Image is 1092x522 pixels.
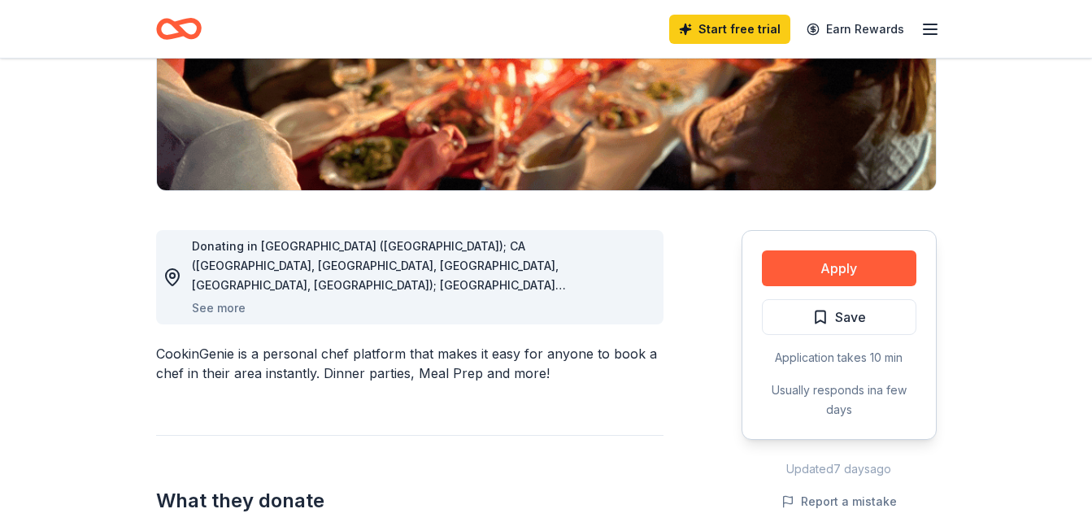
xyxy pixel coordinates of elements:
button: Apply [762,250,916,286]
div: Updated 7 days ago [742,459,937,479]
div: CookinGenie is a personal chef platform that makes it easy for anyone to book a chef in their are... [156,344,663,383]
div: Usually responds in a few days [762,381,916,420]
a: Start free trial [669,15,790,44]
button: Report a mistake [781,492,897,511]
div: Application takes 10 min [762,348,916,368]
span: Save [835,307,866,328]
button: See more [192,298,246,318]
button: Save [762,299,916,335]
h2: What they donate [156,488,663,514]
a: Earn Rewards [797,15,914,44]
a: Home [156,10,202,48]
